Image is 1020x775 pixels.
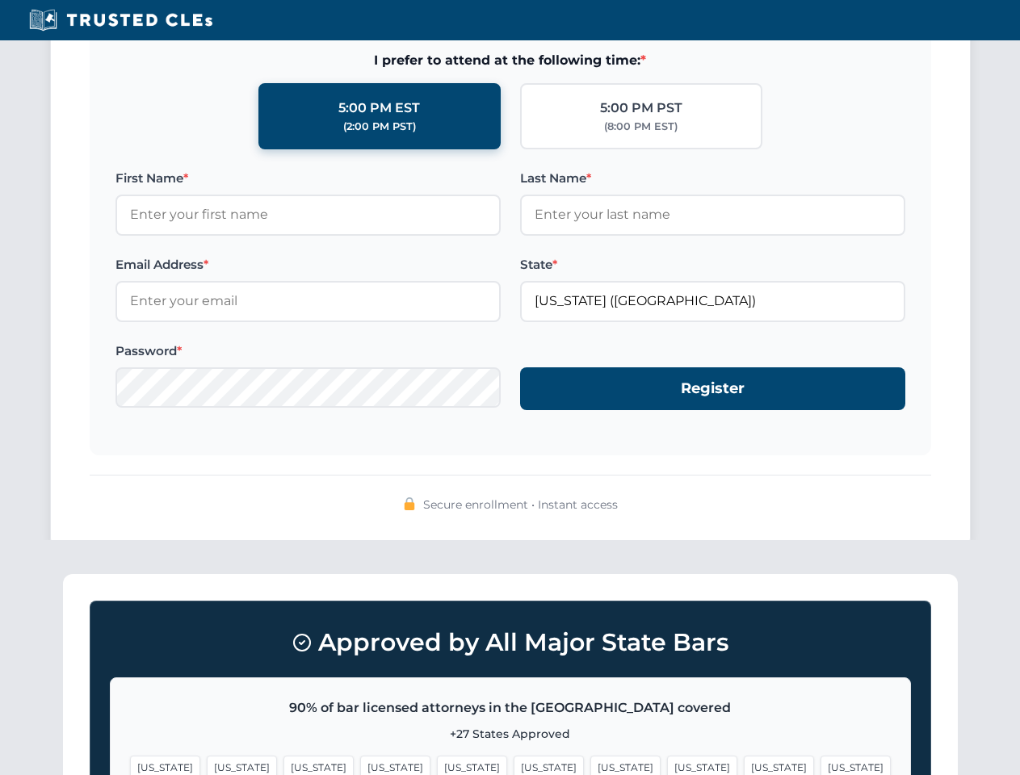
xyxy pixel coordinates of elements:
[520,195,905,235] input: Enter your last name
[423,496,618,513] span: Secure enrollment • Instant access
[520,169,905,188] label: Last Name
[110,621,911,664] h3: Approved by All Major State Bars
[600,98,682,119] div: 5:00 PM PST
[130,697,891,718] p: 90% of bar licensed attorneys in the [GEOGRAPHIC_DATA] covered
[115,169,501,188] label: First Name
[403,497,416,510] img: 🔒
[115,50,905,71] span: I prefer to attend at the following time:
[604,119,678,135] div: (8:00 PM EST)
[115,195,501,235] input: Enter your first name
[343,119,416,135] div: (2:00 PM PST)
[130,725,891,743] p: +27 States Approved
[115,281,501,321] input: Enter your email
[520,255,905,274] label: State
[520,367,905,410] button: Register
[338,98,420,119] div: 5:00 PM EST
[115,341,501,361] label: Password
[520,281,905,321] input: Florida (FL)
[115,255,501,274] label: Email Address
[24,8,217,32] img: Trusted CLEs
